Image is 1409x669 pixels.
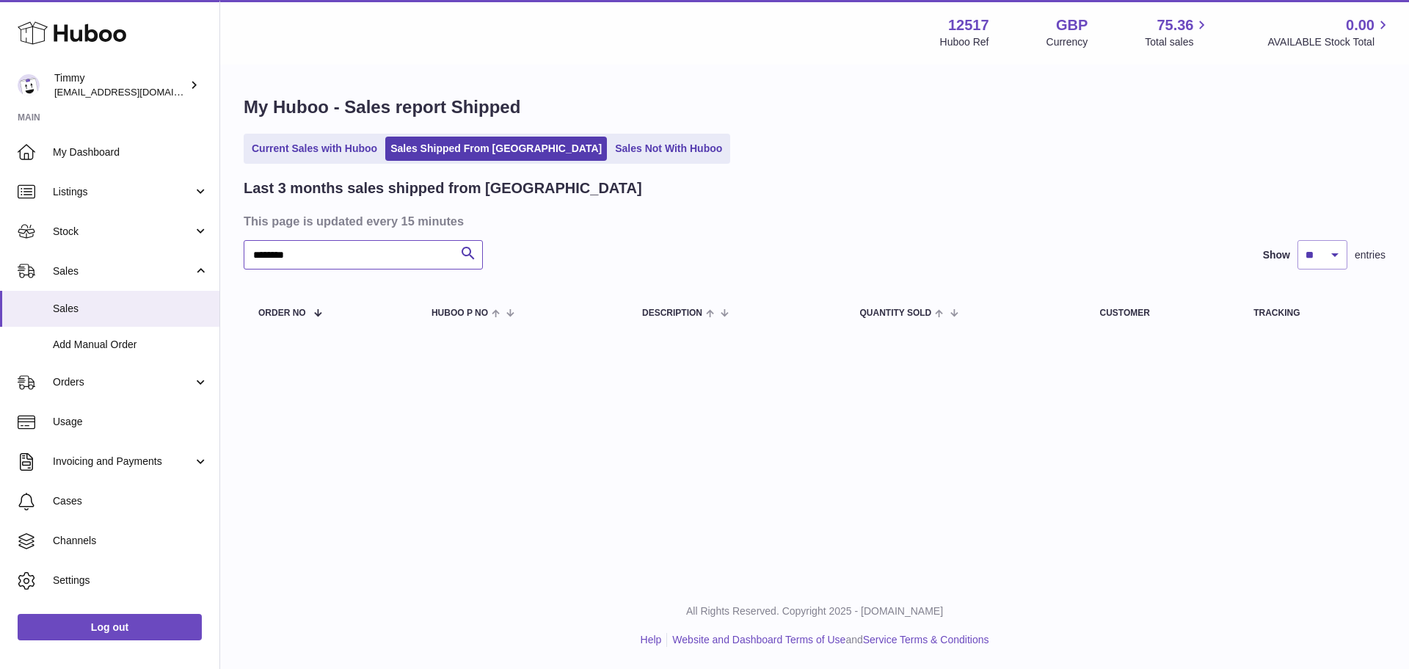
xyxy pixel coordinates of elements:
span: 75.36 [1157,15,1193,35]
h3: This page is updated every 15 minutes [244,213,1382,229]
li: and [667,633,989,647]
p: All Rights Reserved. Copyright 2025 - [DOMAIN_NAME] [232,604,1397,618]
h1: My Huboo - Sales report Shipped [244,95,1386,119]
span: Description [642,308,702,318]
span: Add Manual Order [53,338,208,352]
img: internalAdmin-12517@internal.huboo.com [18,74,40,96]
span: Invoicing and Payments [53,455,193,469]
a: Website and Dashboard Terms of Use [672,634,845,646]
div: Currency [1046,35,1088,49]
a: 0.00 AVAILABLE Stock Total [1267,15,1391,49]
a: Help [641,634,662,646]
strong: GBP [1056,15,1088,35]
span: Settings [53,574,208,587]
span: Quantity Sold [859,308,931,318]
span: Sales [53,302,208,316]
span: Usage [53,415,208,429]
span: Listings [53,185,193,199]
label: Show [1263,248,1290,262]
span: Sales [53,264,193,278]
a: 75.36 Total sales [1145,15,1210,49]
a: Sales Shipped From [GEOGRAPHIC_DATA] [385,137,607,161]
h2: Last 3 months sales shipped from [GEOGRAPHIC_DATA] [244,178,642,198]
a: Service Terms & Conditions [863,634,989,646]
span: Cases [53,494,208,508]
span: [EMAIL_ADDRESS][DOMAIN_NAME] [54,86,216,98]
span: Total sales [1145,35,1210,49]
span: Channels [53,534,208,548]
span: My Dashboard [53,145,208,159]
span: entries [1355,248,1386,262]
div: Huboo Ref [940,35,989,49]
a: Sales Not With Huboo [610,137,727,161]
div: Customer [1099,308,1224,318]
span: AVAILABLE Stock Total [1267,35,1391,49]
span: 0.00 [1346,15,1375,35]
a: Log out [18,614,202,640]
div: Tracking [1253,308,1371,318]
div: Timmy [54,71,186,99]
a: Current Sales with Huboo [247,137,382,161]
span: Huboo P no [432,308,488,318]
span: Order No [258,308,306,318]
strong: 12517 [948,15,989,35]
span: Orders [53,375,193,389]
span: Stock [53,225,193,239]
